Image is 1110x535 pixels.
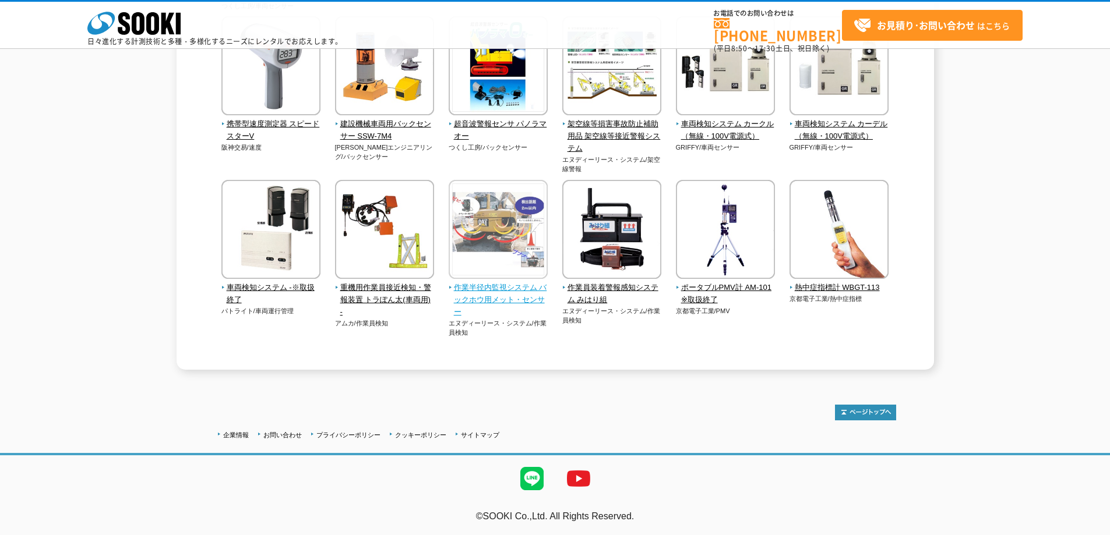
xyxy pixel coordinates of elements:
img: 携帯型速度測定器 スピードスターV [221,16,320,118]
span: はこちら [854,17,1010,34]
span: 車両検知システム カークル（無線・100V電源式） [676,118,776,143]
a: 企業情報 [223,431,249,438]
img: 架空線等損害事故防止補助用品 架空線等接近警報システム [562,16,661,118]
span: 作業員装着警報感知システム みはり組 [562,282,662,306]
img: 建設機械車両用バックセンサー SSW-7M4 [335,16,434,118]
span: 車両検知システム カーデル（無線・100V電源式） [790,118,889,143]
a: テストMail [1065,523,1110,533]
img: 作業半径内監視システム バックホウ用メット・センサー [449,180,548,282]
p: エヌディーリース・システム/架空線警報 [562,155,662,174]
span: 建設機械車両用バックセンサー SSW-7M4 [335,118,435,143]
span: 熱中症指標計 WBGT-113 [790,282,889,294]
span: 8:50 [731,43,748,54]
a: 車両検知システム カーデル（無線・100V電源式） [790,107,889,142]
a: 超音波警報センサ パノラマオー [449,107,548,142]
span: 作業半径内監視システム バックホウ用メット・センサー [449,282,548,318]
p: エヌディーリース・システム/作業員検知 [449,318,548,338]
p: パトライト/車両運行管理 [221,306,321,316]
a: 車両検知システム カークル（無線・100V電源式） [676,107,776,142]
a: お見積り･お問い合わせはこちら [842,10,1023,41]
img: 車両検知システム カーデル（無線・100V電源式） [790,16,889,118]
img: 車両検知システム -※取扱終了 [221,180,320,282]
a: 作業員装着警報感知システム みはり組 [562,271,662,306]
img: 熱中症指標計 WBGT-113 [790,180,889,282]
p: [PERSON_NAME]エンジニアリング/バックセンサー [335,143,435,162]
img: トップページへ [835,405,896,420]
a: 建設機械車両用バックセンサー SSW-7M4 [335,107,435,142]
span: 架空線等損害事故防止補助用品 架空線等接近警報システム [562,118,662,154]
span: 重機用作業員接近検知・警報装置 トラぽん太(車両用) - [335,282,435,318]
p: つくし工房/バックセンサー [449,143,548,153]
span: 超音波警報センサ パノラマオー [449,118,548,143]
img: 重機用作業員接近検知・警報装置 トラぽん太(車両用) - [335,180,434,282]
span: 車両検知システム -※取扱終了 [221,282,321,306]
p: GRIFFY/車両センサー [790,143,889,153]
span: (平日 ～ 土日、祝日除く) [714,43,829,54]
span: 17:30 [755,43,776,54]
p: アムカ/作業員検知 [335,318,435,328]
strong: お見積り･お問い合わせ [877,18,975,32]
img: 超音波警報センサ パノラマオー [449,16,548,118]
span: ポータブルPMV計 AM-101※取扱終了 [676,282,776,306]
a: プライバシーポリシー [316,431,380,438]
a: 車両検知システム -※取扱終了 [221,271,321,306]
img: 車両検知システム カークル（無線・100V電源式） [676,16,775,118]
img: ポータブルPMV計 AM-101※取扱終了 [676,180,775,282]
img: 作業員装着警報感知システム みはり組 [562,180,661,282]
a: クッキーポリシー [395,431,446,438]
p: 阪神交易/速度 [221,143,321,153]
img: LINE [509,455,555,502]
p: 京都電子工業/PMV [676,306,776,316]
a: お問い合わせ [263,431,302,438]
p: 日々進化する計測技術と多種・多様化するニーズにレンタルでお応えします。 [87,38,343,45]
a: サイトマップ [461,431,499,438]
a: 重機用作業員接近検知・警報装置 トラぽん太(車両用) - [335,271,435,318]
img: YouTube [555,455,602,502]
a: 架空線等損害事故防止補助用品 架空線等接近警報システム [562,107,662,154]
p: GRIFFY/車両センサー [676,143,776,153]
a: 作業半径内監視システム バックホウ用メット・センサー [449,271,548,318]
span: お電話でのお問い合わせは [714,10,842,17]
a: ポータブルPMV計 AM-101※取扱終了 [676,271,776,306]
a: [PHONE_NUMBER] [714,18,842,42]
p: 京都電子工業/熱中症指標 [790,294,889,304]
a: 携帯型速度測定器 スピードスターV [221,107,321,142]
span: 携帯型速度測定器 スピードスターV [221,118,321,143]
a: 熱中症指標計 WBGT-113 [790,271,889,294]
p: エヌディーリース・システム/作業員検知 [562,306,662,325]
